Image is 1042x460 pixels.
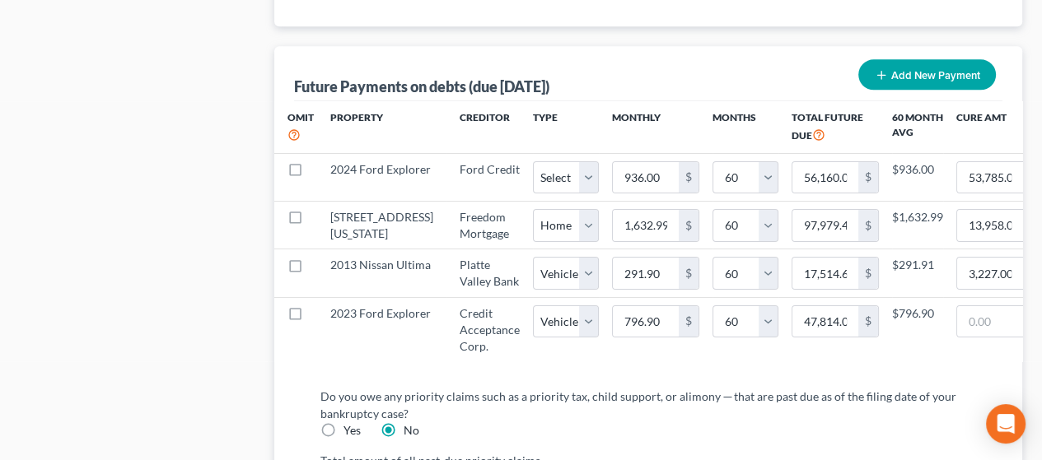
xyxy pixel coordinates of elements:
[957,210,1023,241] input: 0.00
[613,258,679,289] input: 0.00
[858,210,878,241] div: $
[792,210,858,241] input: 0.00
[792,162,858,193] input: 0.00
[446,249,533,297] td: Platte Valley Bank
[317,202,446,249] td: [STREET_ADDRESS][US_STATE]
[317,153,446,201] td: 2024 Ford Explorer
[679,162,699,193] div: $
[274,101,317,153] th: Omit
[679,306,699,337] div: $
[892,297,943,361] td: $796.90
[404,423,419,437] span: No
[343,423,361,437] span: Yes
[446,153,533,201] td: Ford Credit
[294,77,549,96] div: Future Payments on debts (due [DATE])
[858,162,878,193] div: $
[986,404,1026,444] div: Open Intercom Messenger
[792,306,858,337] input: 0.00
[892,153,943,201] td: $936.00
[446,202,533,249] td: Freedom Mortgage
[957,306,1023,337] input: 0.00
[320,388,963,422] label: Do you owe any priority claims such as a priority tax, child support, or alimony ─ that are past ...
[957,258,1023,289] input: 0.00
[613,306,679,337] input: 0.00
[679,258,699,289] div: $
[792,258,858,289] input: 0.00
[778,101,892,153] th: Total Future Due
[533,101,599,153] th: Type
[613,210,679,241] input: 0.00
[317,297,446,361] td: 2023 Ford Explorer
[892,202,943,249] td: $1,632.99
[858,258,878,289] div: $
[317,249,446,297] td: 2013 Nissan Ultima
[957,162,1023,193] input: 0.00
[713,101,778,153] th: Months
[317,101,446,153] th: Property
[892,249,943,297] td: $291.91
[599,101,713,153] th: Monthly
[858,59,996,90] button: Add New Payment
[892,101,943,153] th: 60 Month Avg
[858,306,878,337] div: $
[446,101,533,153] th: Creditor
[679,210,699,241] div: $
[613,162,679,193] input: 0.00
[446,297,533,361] td: Credit Acceptance Corp.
